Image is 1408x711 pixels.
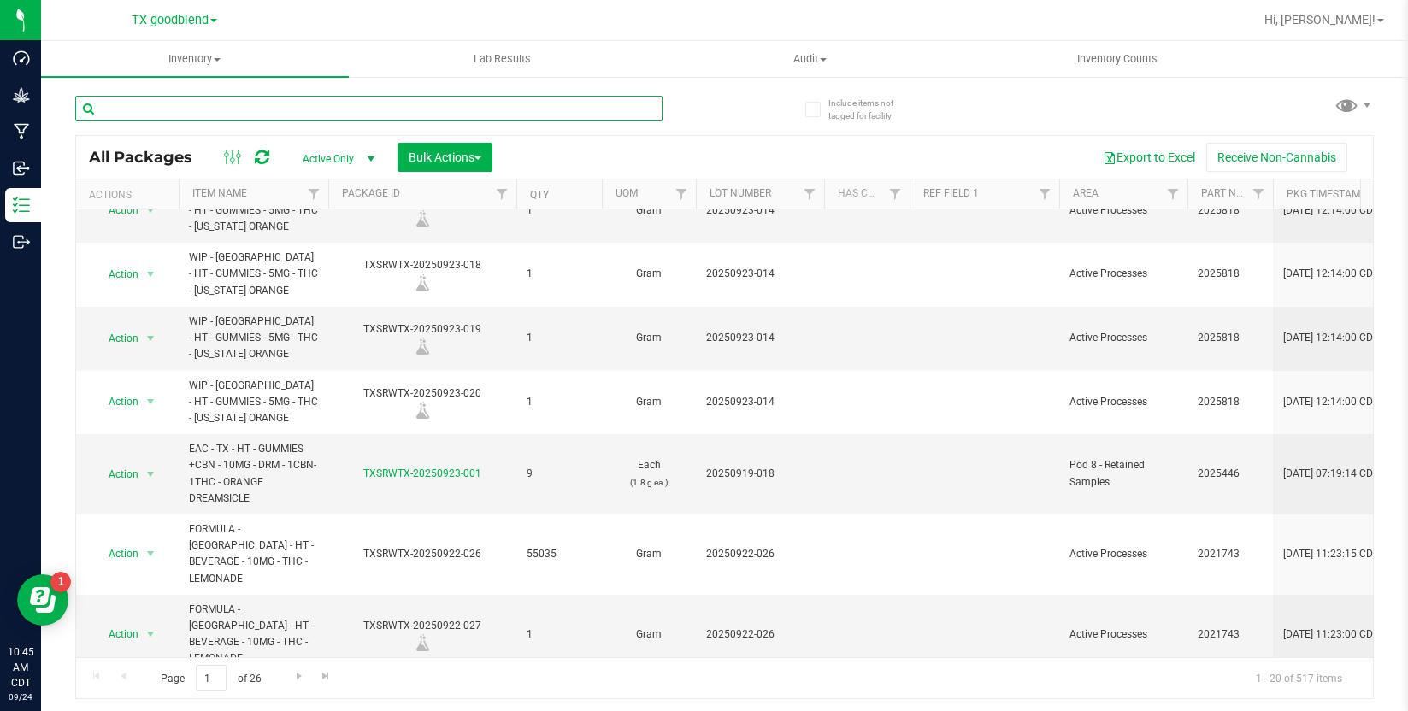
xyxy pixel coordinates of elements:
[706,466,814,482] span: 20250919-018
[1287,188,1387,200] a: Pkg Timestamp
[1069,394,1177,410] span: Active Processes
[923,187,979,199] a: Ref Field 1
[1054,51,1181,67] span: Inventory Counts
[93,462,139,486] span: Action
[1283,394,1379,410] span: [DATE] 12:14:00 CDT
[349,41,657,77] a: Lab Results
[1092,143,1206,172] button: Export to Excel
[706,330,814,346] span: 20250923-014
[530,189,549,201] a: Qty
[657,51,963,67] span: Audit
[93,198,139,222] span: Action
[1069,203,1177,219] span: Active Processes
[140,262,162,286] span: select
[1069,266,1177,282] span: Active Processes
[326,546,519,562] div: TXSRWTX-20250922-026
[75,96,663,121] input: Search Package ID, Item Name, SKU, Lot or Part Number...
[1264,13,1376,26] span: Hi, [PERSON_NAME]!
[527,626,592,643] span: 1
[1198,546,1263,562] span: 2021743
[398,143,492,172] button: Bulk Actions
[93,390,139,414] span: Action
[140,390,162,414] span: select
[706,266,814,282] span: 20250923-014
[50,572,71,592] iframe: Resource center unread badge
[612,626,686,643] span: Gram
[706,394,814,410] span: 20250923-014
[93,622,139,646] span: Action
[527,266,592,282] span: 1
[189,521,318,587] span: FORMULA - [GEOGRAPHIC_DATA] - HT - BEVERAGE - 10MG - THC - LEMONADE
[881,179,910,209] a: Filter
[89,148,209,167] span: All Packages
[140,326,162,350] span: select
[1206,143,1347,172] button: Receive Non-Cannabis
[146,665,275,691] span: Page of 26
[1159,179,1187,209] a: Filter
[963,41,1271,77] a: Inventory Counts
[342,187,400,199] a: Package ID
[612,203,686,219] span: Gram
[1283,203,1379,219] span: [DATE] 12:14:00 CDT
[1069,626,1177,643] span: Active Processes
[706,626,814,643] span: 20250922-026
[657,41,964,77] a: Audit
[1069,330,1177,346] span: Active Processes
[527,546,592,562] span: 55035
[93,326,139,350] span: Action
[13,86,30,103] inline-svg: Grow
[1198,203,1263,219] span: 2025818
[189,441,318,507] span: EAC - TX - HT - GUMMIES +CBN - 10MG - DRM - 1CBN-1THC - ORANGE DREAMSICLE
[140,198,162,222] span: select
[824,179,910,209] th: Has COA
[488,179,516,209] a: Filter
[1198,266,1263,282] span: 2025818
[326,321,519,355] div: TXSRWTX-20250923-019
[140,462,162,486] span: select
[527,394,592,410] span: 1
[706,203,814,219] span: 20250923-014
[17,574,68,626] iframe: Resource center
[1283,626,1379,643] span: [DATE] 11:23:00 CDT
[41,51,349,67] span: Inventory
[8,644,33,690] p: 10:45 AM CDT
[326,194,519,227] div: TXSRWTX-20250923-017
[1198,330,1263,346] span: 2025818
[140,542,162,566] span: select
[1198,466,1263,482] span: 2025446
[1242,665,1356,690] span: 1 - 20 of 517 items
[13,197,30,214] inline-svg: Inventory
[612,546,686,562] span: Gram
[1198,394,1263,410] span: 2025818
[300,179,328,209] a: Filter
[710,187,771,199] a: Lot Number
[527,466,592,482] span: 9
[1245,179,1273,209] a: Filter
[189,314,318,363] span: WIP - [GEOGRAPHIC_DATA] - HT - GUMMIES - 5MG - THC - [US_STATE] ORANGE
[612,457,686,490] span: Each
[189,602,318,667] span: FORMULA - [GEOGRAPHIC_DATA] - HT - BEVERAGE - 10MG - THC - LEMONADE
[409,150,481,164] span: Bulk Actions
[326,634,519,651] div: Lab Sample
[828,97,914,122] span: Include items not tagged for facility
[363,467,481,479] a: TXSRWTX-20250923-001
[612,330,686,346] span: Gram
[326,402,519,419] div: Lab Sample
[189,186,318,236] span: WIP - [GEOGRAPHIC_DATA] - HT - GUMMIES - 5MG - THC - [US_STATE] ORANGE
[1069,457,1177,490] span: Pod 8 - Retained Samples
[286,665,311,688] a: Go to the next page
[326,385,519,419] div: TXSRWTX-20250923-020
[326,274,519,291] div: Lab Sample
[326,210,519,227] div: Lab Sample
[451,51,554,67] span: Lab Results
[132,13,209,27] span: TX goodblend
[189,378,318,427] span: WIP - [GEOGRAPHIC_DATA] - HT - GUMMIES - 5MG - THC - [US_STATE] ORANGE
[13,160,30,177] inline-svg: Inbound
[668,179,696,209] a: Filter
[13,123,30,140] inline-svg: Manufacturing
[796,179,824,209] a: Filter
[192,187,247,199] a: Item Name
[616,187,638,199] a: UOM
[8,690,33,703] p: 09/24
[196,665,227,691] input: 1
